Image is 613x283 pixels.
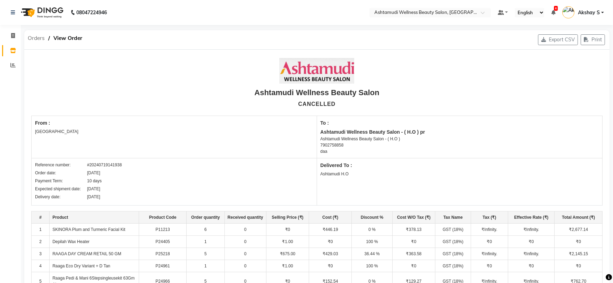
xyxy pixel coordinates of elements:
span: Orders [24,32,48,44]
div: Ashtamudi Wellness Beauty Salon - ( H.O ) [321,136,599,142]
img: Akshay S [562,6,574,18]
td: ₹0 [266,224,309,236]
td: 1 [32,224,50,236]
td: ₹0 [309,260,352,272]
div: Expected shipment date: [35,186,87,192]
td: ₹Infinity. [471,248,508,260]
td: P24405 [139,236,186,248]
td: 0 [224,236,266,248]
div: CANCELLED [298,100,336,108]
div: [DATE] [87,194,100,200]
th: Tax Name [435,211,471,224]
th: Effective Rate (₹) [508,211,555,224]
td: ₹2,145.15 [555,248,603,260]
span: View Order [50,32,86,44]
td: 36.44 % [352,248,392,260]
td: GST (18%) [435,260,471,272]
th: Cost (₹) [309,211,352,224]
td: 5 [187,248,224,260]
td: ₹0 [471,260,508,272]
td: ₹Infinity. [471,224,508,236]
td: 0 % [352,224,392,236]
button: Export CSV [538,34,578,45]
td: ₹675.00 [266,248,309,260]
td: 100 % [352,260,392,272]
th: Cost W/O Tax (₹) [392,211,435,224]
span: Akshay S [578,9,600,16]
div: 7902758858 [321,142,599,148]
div: From : [35,119,313,127]
div: [GEOGRAPHIC_DATA] [35,128,313,135]
div: Reference number: [35,162,87,168]
th: Received quantity [224,211,266,224]
td: RAAGA DAY CREAM RETAIL 50 GM [50,248,139,260]
td: ₹0 [392,236,435,248]
td: GST (18%) [435,236,471,248]
img: logo [18,3,65,22]
td: ₹0 [555,260,603,272]
div: Ashtamudi Wellness Beauty Salon - ( H.O ) pr [321,128,599,136]
td: 100 % [352,236,392,248]
td: ₹378.13 [392,224,435,236]
td: ₹0 [508,236,555,248]
td: P11213 [139,224,186,236]
div: [DATE] [87,186,100,192]
td: ₹0 [508,260,555,272]
td: 0 [224,224,266,236]
td: 1 [187,236,224,248]
b: 08047224946 [76,3,107,22]
td: ₹Infinity. [508,224,555,236]
td: Raaga Eco Dry Variant + D Tan [50,260,139,272]
th: Order quantity [187,211,224,224]
td: ₹Infinity. [508,248,555,260]
div: #20240719141938 [87,162,122,168]
td: ₹2,677.14 [555,224,603,236]
td: 1 [187,260,224,272]
div: 10 days [87,178,102,184]
td: Depilah Wax Heater [50,236,139,248]
td: GST (18%) [435,224,471,236]
div: daa [321,148,599,155]
th: Product [50,211,139,224]
td: P24961 [139,260,186,272]
div: Order date: [35,170,87,176]
td: P25218 [139,248,186,260]
td: 3 [32,248,50,260]
td: ₹363.58 [392,248,435,260]
td: SKINORA Plum and Turmeric Facial Kit [50,224,139,236]
td: 2 [32,236,50,248]
td: ₹0 [392,260,435,272]
td: ₹429.03 [309,248,352,260]
div: Delivered To : [321,162,599,169]
td: ₹0 [309,236,352,248]
td: ₹1.00 [266,260,309,272]
td: ₹1.00 [266,236,309,248]
th: Total Amount (₹) [555,211,603,224]
td: 6 [187,224,224,236]
td: 0 [224,248,266,260]
td: ₹0 [555,236,603,248]
div: Ashtamudi H.O [321,171,599,177]
th: Selling Price (₹) [266,211,309,224]
td: ₹0 [471,236,508,248]
a: 6 [551,9,555,16]
div: Ashtamudi Wellness Beauty Salon [254,87,379,98]
img: Company Logo [280,58,355,84]
th: # [32,211,50,224]
td: GST (18%) [435,248,471,260]
div: To : [321,119,599,127]
div: Delivery date: [35,194,87,200]
td: 0 [224,260,266,272]
div: [DATE] [87,170,100,176]
td: 4 [32,260,50,272]
th: Product Code [139,211,186,224]
td: ₹446.19 [309,224,352,236]
th: Discount % [352,211,392,224]
div: Payment Term: [35,178,87,184]
th: Tax (₹) [471,211,508,224]
button: Print [581,34,605,45]
span: 6 [554,6,558,11]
